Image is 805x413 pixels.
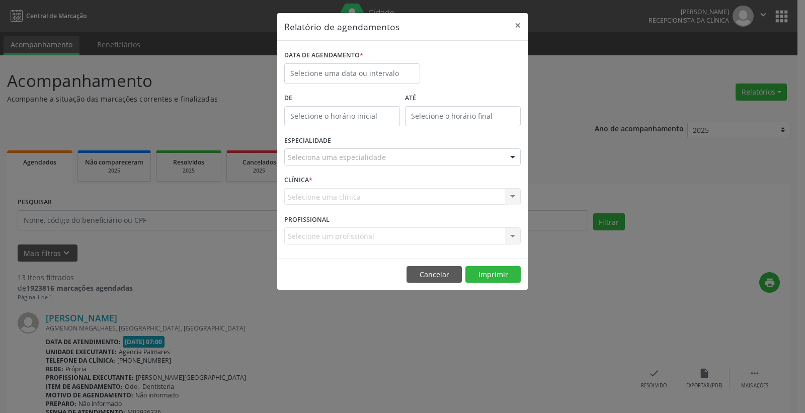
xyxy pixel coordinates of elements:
button: Cancelar [407,266,462,283]
input: Selecione o horário inicial [284,106,400,126]
span: Seleciona uma especialidade [288,152,386,162]
h5: Relatório de agendamentos [284,20,399,33]
label: DATA DE AGENDAMENTO [284,48,363,63]
label: CLÍNICA [284,173,312,188]
input: Selecione o horário final [405,106,521,126]
button: Close [508,13,528,38]
input: Selecione uma data ou intervalo [284,63,420,84]
label: ESPECIALIDADE [284,133,331,149]
button: Imprimir [465,266,521,283]
label: De [284,91,400,106]
label: ATÉ [405,91,521,106]
label: PROFISSIONAL [284,212,330,227]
